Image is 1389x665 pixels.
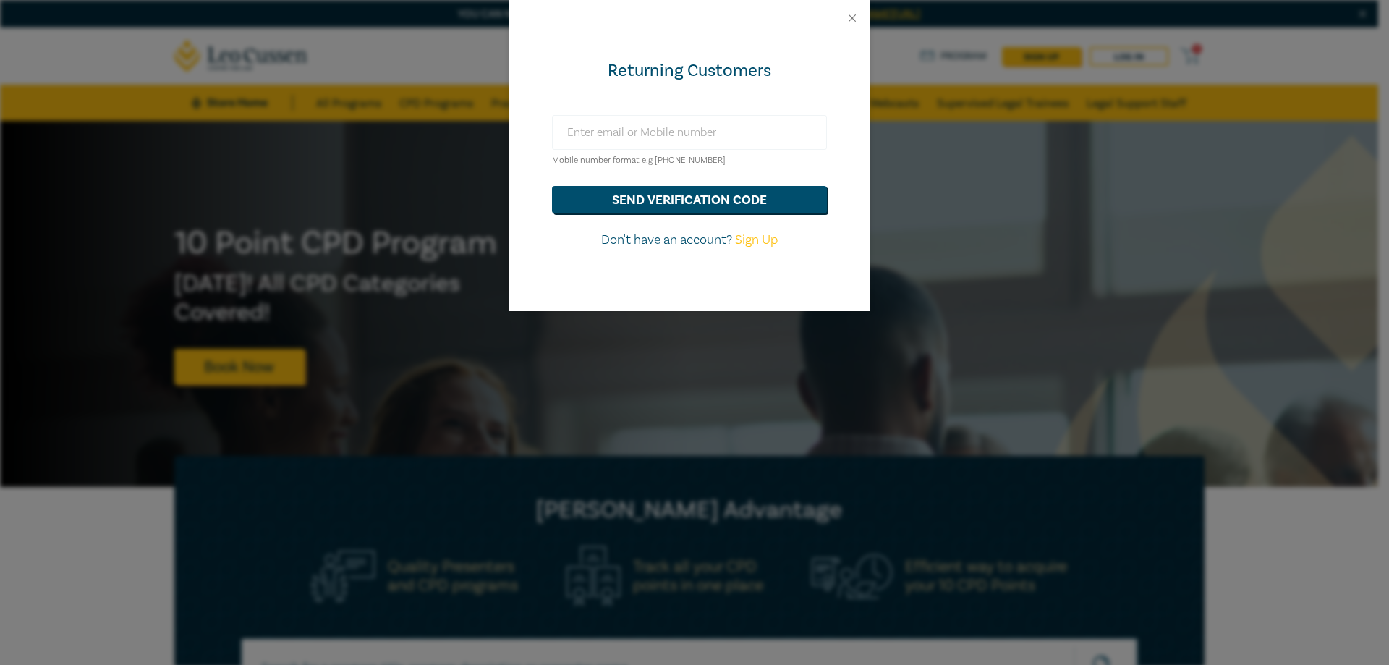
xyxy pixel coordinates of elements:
[552,155,726,166] small: Mobile number format e.g [PHONE_NUMBER]
[552,115,827,150] input: Enter email or Mobile number
[552,59,827,82] div: Returning Customers
[552,186,827,213] button: send verification code
[552,231,827,250] p: Don't have an account?
[846,12,859,25] button: Close
[735,232,778,248] a: Sign Up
